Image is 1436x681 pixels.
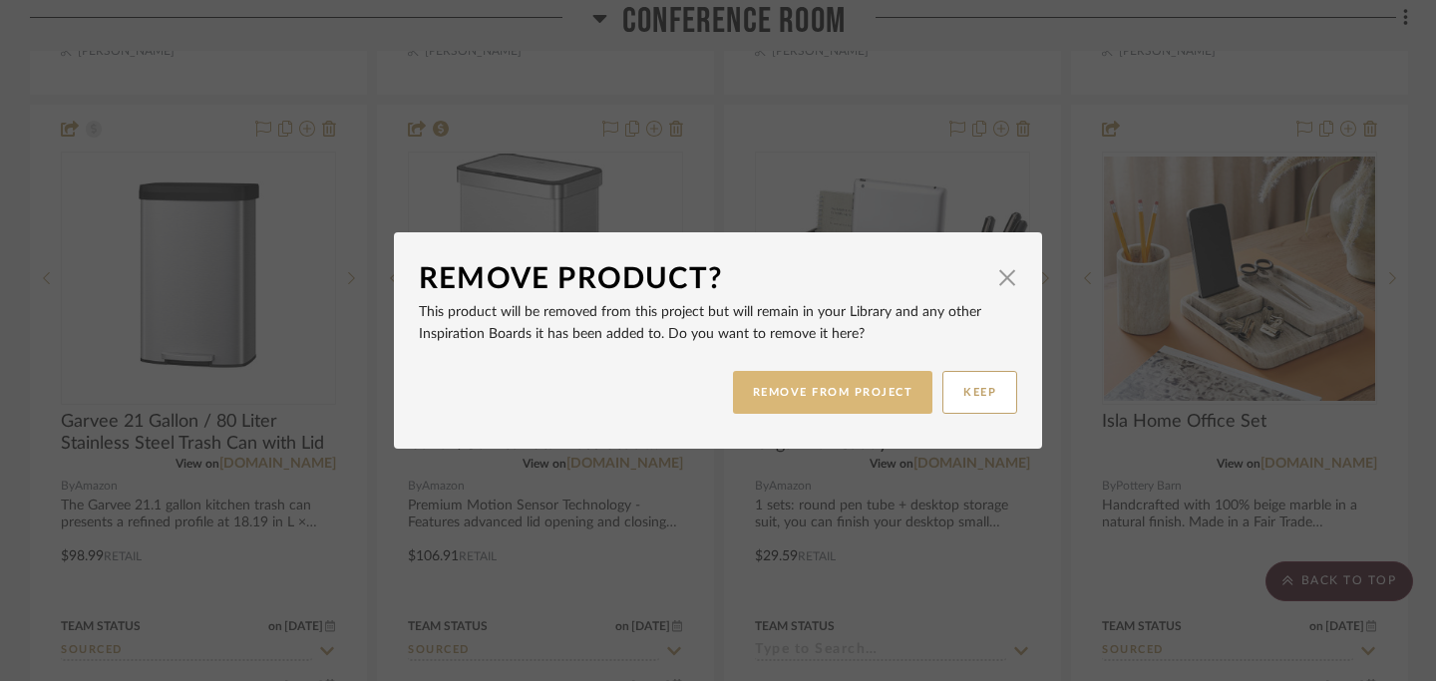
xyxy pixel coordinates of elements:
button: KEEP [942,371,1017,414]
button: Close [987,257,1027,297]
p: This product will be removed from this project but will remain in your Library and any other Insp... [419,301,1017,345]
dialog-header: Remove Product? [419,257,1017,301]
button: REMOVE FROM PROJECT [733,371,933,414]
div: Remove Product? [419,257,987,301]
